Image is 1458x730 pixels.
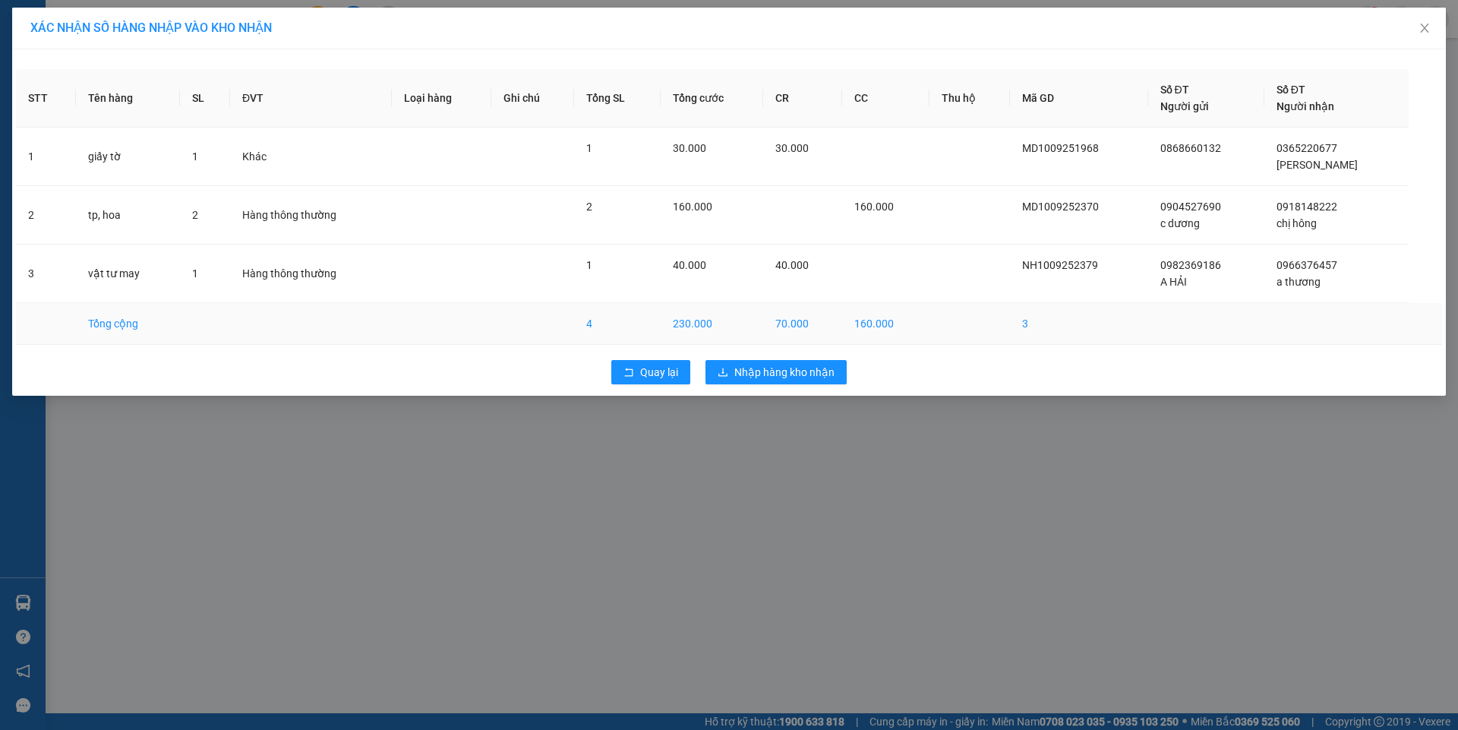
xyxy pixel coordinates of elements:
span: rollback [623,367,634,379]
th: CC [842,69,929,128]
td: 2 [16,186,76,245]
span: 30.000 [775,142,809,154]
td: Hàng thông thường [230,186,393,245]
td: Tổng cộng [76,303,180,345]
th: Mã GD [1010,69,1148,128]
th: Tên hàng [76,69,180,128]
span: Nhập hàng kho nhận [734,364,835,381]
td: 3 [1010,303,1148,345]
span: 0966376457 [1277,259,1337,271]
span: 40.000 [775,259,809,271]
span: 1 [192,267,198,280]
span: XÁC NHẬN SỐ HÀNG NHẬP VÀO KHO NHẬN [30,21,272,35]
span: Người nhận [1277,100,1334,112]
th: Tổng SL [574,69,661,128]
span: 40.000 [673,259,706,271]
td: giấy tờ [76,128,180,186]
th: SL [180,69,230,128]
span: chị hông [1277,217,1317,229]
span: MD1009252370 [1022,201,1099,213]
th: Loại hàng [392,69,491,128]
th: CR [763,69,842,128]
span: MD1009251968 [1022,142,1099,154]
td: 3 [16,245,76,303]
span: 2 [586,201,592,213]
td: 4 [574,303,661,345]
span: 2 [192,209,198,221]
span: 0918148222 [1277,201,1337,213]
span: close [1419,22,1431,34]
span: 0868660132 [1160,142,1221,154]
th: Tổng cước [661,69,764,128]
span: Số ĐT [1160,84,1189,96]
span: 1 [586,142,592,154]
span: 0904527690 [1160,201,1221,213]
span: [PERSON_NAME] [1277,159,1358,171]
th: STT [16,69,76,128]
span: 1 [586,259,592,271]
span: 160.000 [673,201,712,213]
td: 1 [16,128,76,186]
th: Ghi chú [491,69,575,128]
td: 230.000 [661,303,764,345]
span: 0365220677 [1277,142,1337,154]
span: 30.000 [673,142,706,154]
span: a thương [1277,276,1321,288]
td: tp, hoa [76,186,180,245]
td: 70.000 [763,303,842,345]
span: 0982369186 [1160,259,1221,271]
td: vật tư may [76,245,180,303]
span: Người gửi [1160,100,1209,112]
button: Close [1403,8,1446,50]
button: downloadNhập hàng kho nhận [705,360,847,384]
th: ĐVT [230,69,393,128]
td: Khác [230,128,393,186]
span: 160.000 [854,201,894,213]
span: A HẢI [1160,276,1187,288]
th: Thu hộ [929,69,1009,128]
td: Hàng thông thường [230,245,393,303]
button: rollbackQuay lại [611,360,690,384]
span: Quay lại [640,364,678,381]
span: 1 [192,150,198,163]
td: 160.000 [842,303,929,345]
span: c dương [1160,217,1200,229]
span: download [718,367,728,379]
span: Số ĐT [1277,84,1305,96]
span: NH1009252379 [1022,259,1098,271]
